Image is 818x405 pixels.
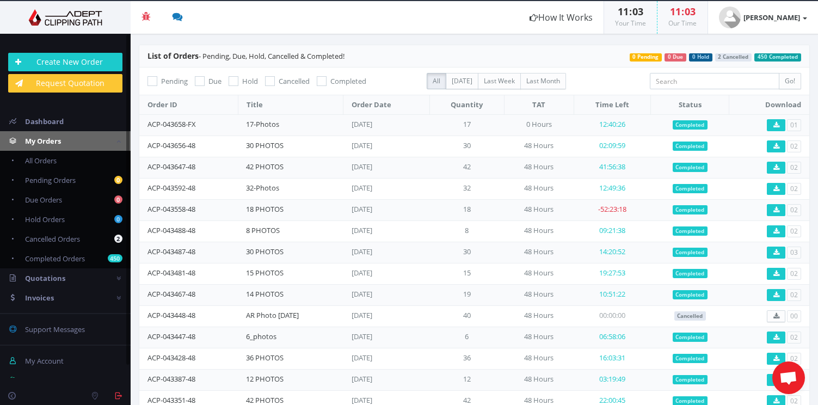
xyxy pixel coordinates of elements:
span: Hold Orders [25,214,65,224]
a: Create New Order [8,53,122,71]
td: 00:00:00 [574,305,651,327]
input: Search [650,73,779,89]
a: ACP-043558-48 [147,204,195,214]
span: Pending Orders [25,175,76,185]
a: ACP-043467-48 [147,289,195,299]
span: Completed [673,142,708,151]
b: 0 [114,215,122,223]
td: 17 [429,114,504,136]
th: Download [729,95,809,115]
td: 48 Hours [504,199,574,220]
td: 12:40:26 [574,114,651,136]
b: 0 [114,195,122,204]
a: 32-Photos [246,183,279,193]
td: 48 Hours [504,369,574,390]
span: All Orders [25,156,57,165]
span: Support Messages [25,324,85,334]
th: Time Left [574,95,651,115]
span: Completed [673,120,708,130]
a: How It Works [519,1,604,34]
a: 17-Photos [246,119,279,129]
td: 06:58:06 [574,327,651,348]
td: [DATE] [343,136,429,157]
a: 14 PHOTOS [246,289,284,299]
a: ACP-043448-48 [147,310,195,320]
td: [DATE] [343,242,429,263]
span: : [629,5,632,18]
b: 450 [108,254,122,262]
td: [DATE] [343,199,429,220]
span: Cancelled [279,76,310,86]
td: 48 Hours [504,178,574,199]
span: Completed [673,226,708,236]
span: Completed [673,184,708,194]
td: [DATE] [343,284,429,305]
a: AR Photo [DATE] [246,310,299,320]
a: ACP-043658-FX [147,119,196,129]
a: 30 PHOTOS [246,247,284,256]
td: [DATE] [343,369,429,390]
td: 15 [429,263,504,284]
a: 30 PHOTOS [246,140,284,150]
td: 40 [429,305,504,327]
span: 450 Completed [754,53,801,62]
td: [DATE] [343,220,429,242]
span: 0 Due [665,53,686,62]
td: [DATE] [343,178,429,199]
span: Quotations [25,273,65,283]
span: Completed [330,76,366,86]
span: - Pending, Due, Hold, Cancelled & Completed! [147,51,345,61]
img: Adept Graphics [8,9,122,26]
td: 48 Hours [504,242,574,263]
th: Order Date [343,95,429,115]
td: 09:21:38 [574,220,651,242]
span: 0 Pending [630,53,662,62]
a: [PERSON_NAME] [708,1,818,34]
span: My Account [25,356,64,366]
span: 03 [632,5,643,18]
a: 42 PHOTOS [246,162,284,171]
a: ACP-043656-48 [147,140,195,150]
a: ACP-043428-48 [147,353,195,363]
td: 02:09:59 [574,136,651,157]
img: user_default.jpg [719,7,741,28]
a: 36 PHOTOS [246,353,284,363]
a: 18 PHOTOS [246,204,284,214]
th: TAT [504,95,574,115]
td: [DATE] [343,263,429,284]
td: 48 Hours [504,157,574,178]
strong: [PERSON_NAME] [743,13,800,22]
td: 48 Hours [504,284,574,305]
td: 6 [429,327,504,348]
span: 0 Hold [689,53,712,62]
td: 12 [429,369,504,390]
td: 8 [429,220,504,242]
span: 2 Cancelled [715,53,752,62]
span: My Orders [25,136,61,146]
a: Request Quotation [8,74,122,93]
span: Cancelled [674,311,706,321]
span: Completed [673,269,708,279]
td: 36 [429,348,504,369]
td: 42 [429,157,504,178]
span: Quantity [451,100,483,109]
td: [DATE] [343,157,429,178]
td: [DATE] [343,114,429,136]
b: 2 [114,235,122,243]
td: 18 [429,199,504,220]
td: 0 Hours [504,114,574,136]
th: Status [651,95,729,115]
td: 48 Hours [504,305,574,327]
a: ACP-043447-48 [147,332,195,341]
td: 48 Hours [504,263,574,284]
td: 16:03:31 [574,348,651,369]
td: 03:19:49 [574,369,651,390]
td: [DATE] [343,348,429,369]
span: : [681,5,685,18]
label: Last Week [478,73,521,89]
a: 15 PHOTOS [246,268,284,278]
a: ACP-043351-48 [147,395,195,405]
td: -52:23:18 [574,199,651,220]
td: 19 [429,284,504,305]
span: Completed Orders [25,254,85,263]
